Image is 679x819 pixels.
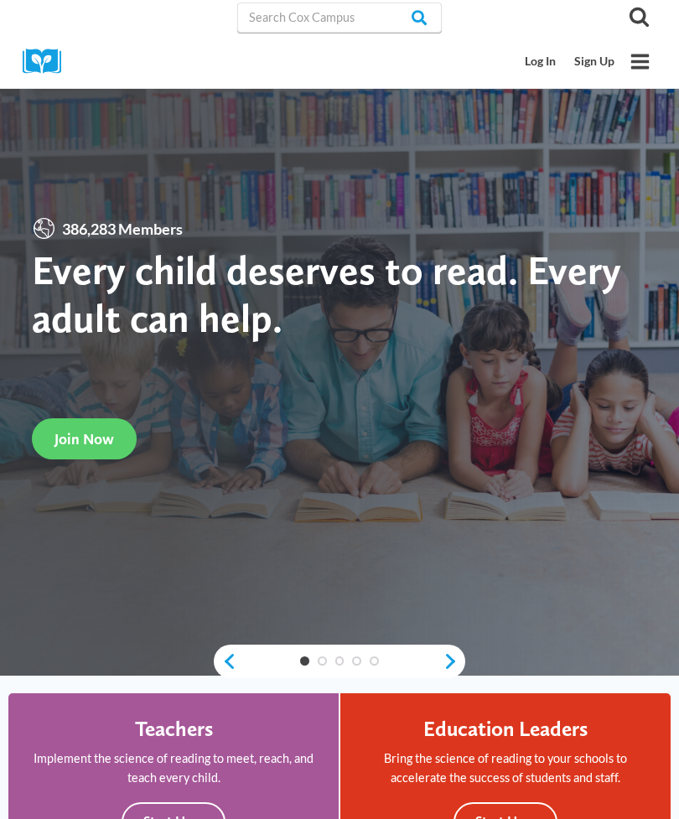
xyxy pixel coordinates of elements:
a: Log In [516,46,566,77]
span: 386,283 Members [56,217,189,241]
a: Join Now [32,418,137,459]
a: 2 [318,656,327,666]
span: Join Now [54,430,114,448]
nav: Secondary Mobile Navigation [516,46,624,77]
p: Implement the science of reading to meet, reach, and teach every child. [31,749,316,787]
p: Bring the science of reading to your schools to accelerate the success of students and staff. [363,749,648,787]
a: 1 [300,656,309,666]
input: Search Cox Campus [237,3,442,33]
a: next [443,652,465,671]
a: 3 [335,656,345,666]
strong: Every child deserves to read. Every adult can help. [32,246,621,342]
div: content slider buttons [214,645,465,678]
a: previous [214,652,236,671]
a: 5 [370,656,379,666]
h4: Education Leaders [423,716,588,741]
a: Sign Up [565,46,624,77]
button: Open menu [624,45,656,78]
img: Cox Campus [23,49,73,75]
h4: Teachers [135,716,213,741]
a: 4 [352,656,361,666]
